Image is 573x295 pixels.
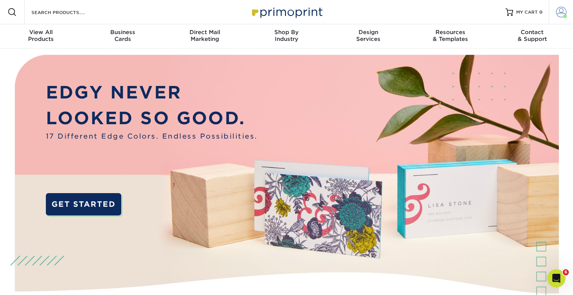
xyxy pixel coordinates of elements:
img: Primoprint [249,4,324,20]
div: & Templates [409,29,491,42]
p: LOOKED SO GOOD. [46,105,258,131]
span: 6 [563,269,569,275]
input: SEARCH PRODUCTS..... [31,8,105,17]
span: Resources [409,29,491,36]
a: Resources& Templates [409,24,491,48]
span: MY CART [516,9,538,16]
div: Marketing [164,29,246,42]
div: Industry [246,29,327,42]
span: Shop By [246,29,327,36]
a: Shop ByIndustry [246,24,327,48]
a: Direct MailMarketing [164,24,246,48]
a: DesignServices [327,24,409,48]
span: 17 Different Edge Colors. Endless Possibilities. [46,131,258,141]
iframe: Intercom live chat [547,269,565,287]
p: EDGY NEVER [46,80,258,105]
span: Direct Mail [164,29,246,36]
span: Contact [491,29,573,36]
div: Cards [82,29,164,42]
span: Business [82,29,164,36]
span: 0 [539,9,543,15]
div: Services [327,29,409,42]
a: Contact& Support [491,24,573,48]
a: GET STARTED [46,193,121,216]
span: Design [327,29,409,36]
a: BusinessCards [82,24,164,48]
div: & Support [491,29,573,42]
